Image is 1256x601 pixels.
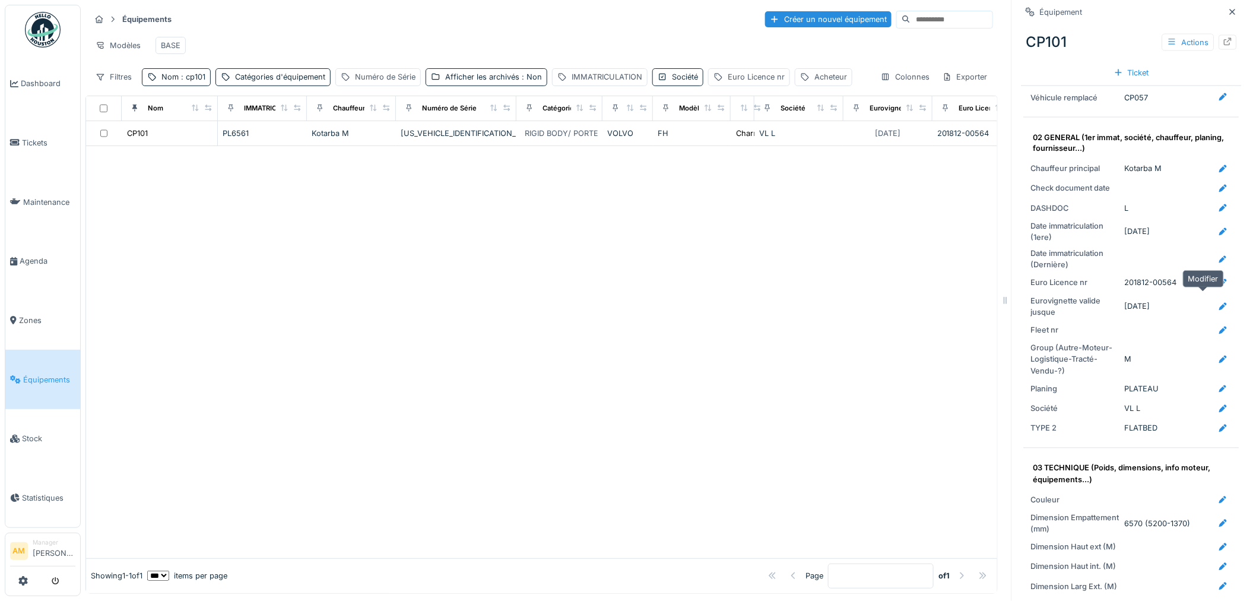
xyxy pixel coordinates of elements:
[5,54,80,113] a: Dashboard
[1031,513,1120,535] div: Dimension Empattement (mm)
[1033,463,1225,485] div: 03 TECHNIQUE (Poids, dimensions, info moteur, équipements...)
[161,40,180,51] div: BASE
[91,570,142,581] div: Showing 1 - 1 of 1
[525,128,648,139] div: RIGID BODY/ PORTEUR / CAMION
[937,68,993,86] div: Exporter
[10,538,75,567] a: AM Manager[PERSON_NAME]
[333,103,395,113] div: Chauffeur principal
[1125,277,1177,289] div: 201812-00564
[223,128,302,139] div: PL6561
[19,315,75,326] span: Zones
[1031,163,1120,175] div: Chauffeur principal
[1183,270,1224,287] div: Modifier
[679,103,703,113] div: Modèle
[1031,423,1120,434] div: TYPE 2
[22,433,75,444] span: Stock
[870,103,957,113] div: Eurovignette valide jusque
[21,78,75,89] span: Dashboard
[25,12,61,48] img: Badge_color-CXgf-gQk.svg
[1031,542,1120,553] div: Dimension Haut ext (M)
[33,538,75,547] div: Manager
[422,103,477,113] div: Numéro de Série
[805,570,823,581] div: Page
[22,492,75,504] span: Statistiques
[1022,27,1242,58] div: CP101
[938,570,950,581] strong: of 1
[235,71,325,83] div: Catégories d'équipement
[672,71,698,83] div: Société
[127,128,148,139] div: CP101
[1031,403,1120,415] div: Société
[90,37,146,54] div: Modèles
[1031,384,1120,395] div: Planing
[355,71,416,83] div: Numéro de Série
[1125,354,1132,365] div: M
[161,71,205,83] div: Nom
[781,103,805,113] div: Société
[543,103,625,113] div: Catégories d'équipement
[1031,203,1120,214] div: DASHDOC
[5,409,80,469] a: Stock
[765,11,892,27] div: Créer un nouvel équipement
[1029,132,1235,154] summary: 02 GENERAL (1er immat, société, chauffeur, planing, fournisseur...)
[1125,92,1149,103] div: CP057
[23,374,75,385] span: Équipements
[401,128,512,139] div: [US_VEHICLE_IDENTIFICATION_NUMBER]
[1125,301,1150,312] div: [DATE]
[1162,34,1214,51] div: Actions
[1125,226,1150,238] div: [DATE]
[1031,277,1120,289] div: Euro Licence nr
[20,255,75,267] span: Agenda
[312,128,391,139] div: Kotarba M
[876,128,901,139] div: [DATE]
[1031,183,1120,194] div: Check document date
[1031,248,1120,271] div: Date immatriculation (Dernière)
[759,128,839,139] div: VL L
[1040,7,1083,18] div: Équipement
[937,128,1017,139] div: 201812-00564
[445,71,542,83] div: Afficher les archivés
[147,570,227,581] div: items per page
[1033,132,1225,154] div: 02 GENERAL (1er immat, société, chauffeur, planing, fournisseur...)
[1109,65,1154,81] div: Ticket
[1031,495,1120,506] div: Couleur
[1029,463,1235,485] summary: 03 TECHNIQUE (Poids, dimensions, info moteur, équipements...)
[658,128,726,139] div: FH
[244,103,306,113] div: IMMATRICULATION
[1031,296,1120,318] div: Eurovignette valide jusque
[1125,163,1162,175] div: Kotarba M
[5,291,80,350] a: Zones
[5,172,80,232] a: Maintenance
[607,128,648,139] div: VOLVO
[1031,581,1120,593] div: Dimension Larg Ext. (M)
[22,137,75,148] span: Tickets
[1125,384,1159,395] div: PLATEAU
[5,113,80,173] a: Tickets
[5,350,80,409] a: Équipements
[1031,343,1120,377] div: Group (Autre-Moteur-Logistique-Tracté-Vendu-?)
[33,538,75,564] li: [PERSON_NAME]
[90,68,137,86] div: Filtres
[5,469,80,528] a: Statistiques
[23,197,75,208] span: Maintenance
[876,68,935,86] div: Colonnes
[179,72,205,81] span: : cp101
[1125,518,1191,530] div: 6570 (5200-1370)
[572,71,642,83] div: IMMATRICULATION
[1031,561,1120,572] div: Dimension Haut int. (M)
[5,232,80,291] a: Agenda
[814,71,847,83] div: Acheteur
[118,14,176,25] strong: Équipements
[1031,325,1120,336] div: Fleet nr
[148,103,163,113] div: Nom
[10,542,28,560] li: AM
[1125,423,1158,434] div: FLATBED
[728,71,785,83] div: Euro Licence nr
[519,72,542,81] span: : Non
[1125,403,1141,415] div: VL L
[959,103,1010,113] div: Euro Licence nr
[1031,92,1120,103] div: Véhicule remplacé
[1125,203,1129,214] div: L
[736,128,763,139] div: Charroi
[1031,221,1120,243] div: Date immatriculation (1ere)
